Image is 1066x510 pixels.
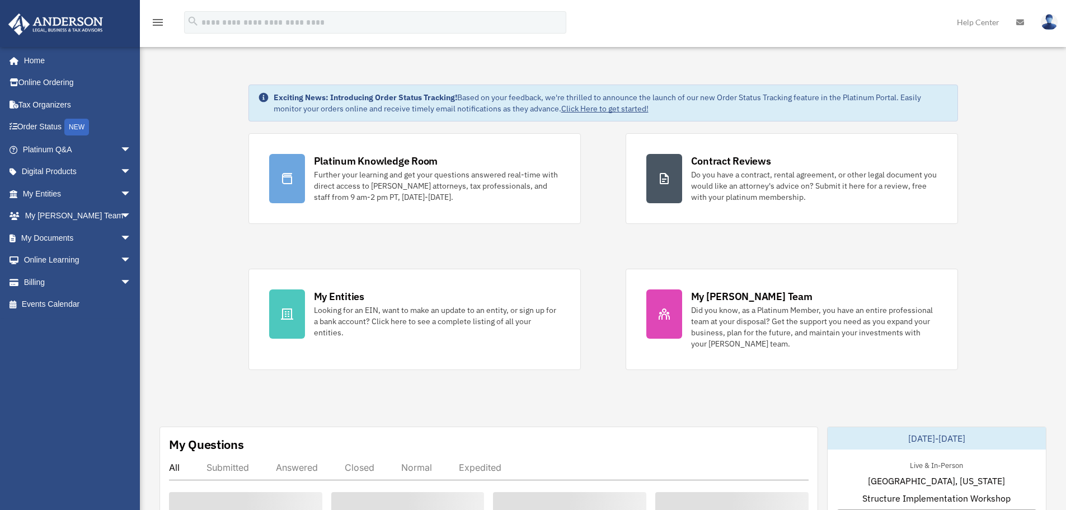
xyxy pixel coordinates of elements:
div: Do you have a contract, rental agreement, or other legal document you would like an attorney's ad... [691,169,937,203]
div: Platinum Knowledge Room [314,154,438,168]
a: My Entities Looking for an EIN, want to make an update to an entity, or sign up for a bank accoun... [248,269,581,370]
span: arrow_drop_down [120,227,143,250]
i: menu [151,16,165,29]
a: Contract Reviews Do you have a contract, rental agreement, or other legal document you would like... [626,133,958,224]
span: arrow_drop_down [120,161,143,184]
a: Tax Organizers [8,93,148,116]
div: NEW [64,119,89,135]
i: search [187,15,199,27]
div: Further your learning and get your questions answered real-time with direct access to [PERSON_NAM... [314,169,560,203]
span: arrow_drop_down [120,271,143,294]
a: My Entitiesarrow_drop_down [8,183,148,205]
span: [GEOGRAPHIC_DATA], [US_STATE] [868,474,1005,488]
a: My [PERSON_NAME] Team Did you know, as a Platinum Member, you have an entire professional team at... [626,269,958,370]
span: arrow_drop_down [120,138,143,161]
div: Submitted [206,462,249,473]
strong: Exciting News: Introducing Order Status Tracking! [274,92,457,102]
a: Billingarrow_drop_down [8,271,148,293]
div: [DATE]-[DATE] [828,427,1046,450]
div: All [169,462,180,473]
a: menu [151,20,165,29]
div: Did you know, as a Platinum Member, you have an entire professional team at your disposal? Get th... [691,305,937,349]
div: My Questions [169,436,244,453]
a: Order StatusNEW [8,116,148,139]
a: Platinum Knowledge Room Further your learning and get your questions answered real-time with dire... [248,133,581,224]
span: arrow_drop_down [120,205,143,228]
img: Anderson Advisors Platinum Portal [5,13,106,35]
a: Online Learningarrow_drop_down [8,249,148,272]
a: Events Calendar [8,293,148,316]
div: My [PERSON_NAME] Team [691,289,813,303]
div: Looking for an EIN, want to make an update to an entity, or sign up for a bank account? Click her... [314,305,560,338]
div: Expedited [459,462,501,473]
div: Contract Reviews [691,154,771,168]
span: arrow_drop_down [120,249,143,272]
span: Structure Implementation Workshop [862,492,1011,505]
a: My Documentsarrow_drop_down [8,227,148,249]
a: My [PERSON_NAME] Teamarrow_drop_down [8,205,148,227]
a: Platinum Q&Aarrow_drop_down [8,138,148,161]
a: Home [8,49,143,72]
a: Click Here to get started! [561,104,649,114]
span: arrow_drop_down [120,183,143,205]
a: Digital Productsarrow_drop_down [8,161,148,183]
a: Online Ordering [8,72,148,94]
div: Normal [401,462,432,473]
div: Based on your feedback, we're thrilled to announce the launch of our new Order Status Tracking fe... [274,92,948,114]
img: User Pic [1041,14,1058,30]
div: Closed [345,462,374,473]
div: My Entities [314,289,364,303]
div: Answered [276,462,318,473]
div: Live & In-Person [901,458,972,470]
